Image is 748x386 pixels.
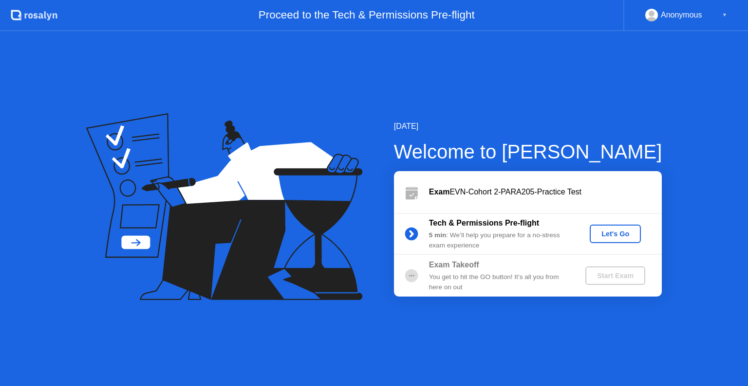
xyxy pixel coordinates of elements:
div: ▼ [722,9,727,21]
button: Let's Go [590,225,641,243]
b: Exam [429,188,450,196]
div: Start Exam [589,272,641,280]
div: You get to hit the GO button! It’s all you from here on out [429,272,569,292]
div: Welcome to [PERSON_NAME] [394,137,662,166]
div: Anonymous [661,9,702,21]
div: EVN-Cohort 2-PARA205-Practice Test [429,186,662,198]
button: Start Exam [585,266,645,285]
div: : We’ll help you prepare for a no-stress exam experience [429,230,569,250]
b: Exam Takeoff [429,261,479,269]
b: Tech & Permissions Pre-flight [429,219,539,227]
div: [DATE] [394,121,662,132]
div: Let's Go [594,230,637,238]
b: 5 min [429,231,447,239]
